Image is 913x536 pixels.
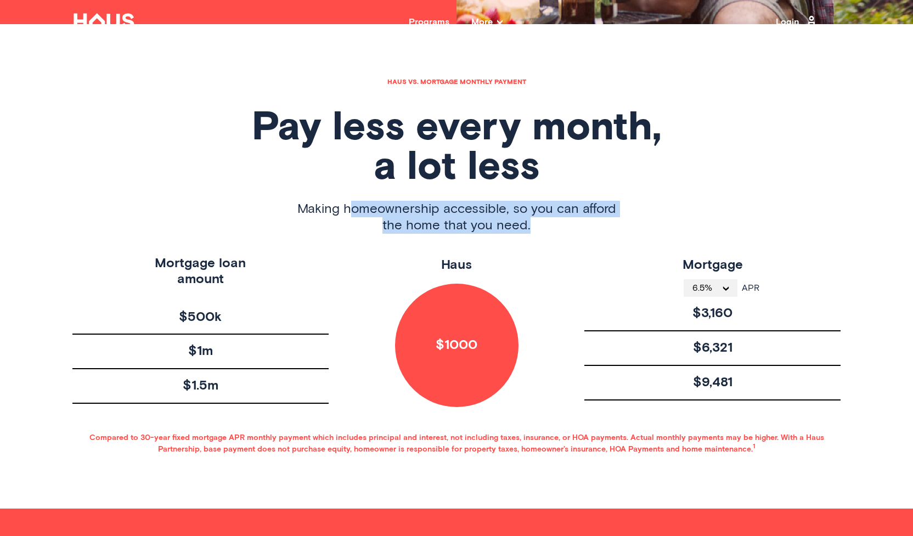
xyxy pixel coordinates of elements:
span: $9,481 [693,375,732,391]
span: Mortgage loan amount [155,256,246,287]
span: APR [737,284,759,292]
span: $6,321 [693,340,732,356]
span: Compared to 30-year fixed mortgage APR monthly payment which includes principal and interest, not... [72,433,841,454]
span: $1.5m [183,378,218,394]
span: Haus [441,258,472,272]
span: 6.5% [692,284,721,292]
sup: 1 [753,443,756,450]
span: More [471,18,503,26]
a: Login [776,13,819,31]
h1: Haus vs. mortgage monthly payment [72,79,841,86]
span: Mortgage [683,258,743,272]
span: $500k [179,309,222,325]
h1: Pay less every month, a lot less [72,109,841,188]
button: open menu [684,279,737,297]
span: $1000 [436,337,477,353]
span: $1m [188,343,213,359]
span: $3,160 [692,306,732,321]
a: Programs [409,18,449,26]
span: Making homeownership accessible, so you can afford the home that you need. [297,201,616,234]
